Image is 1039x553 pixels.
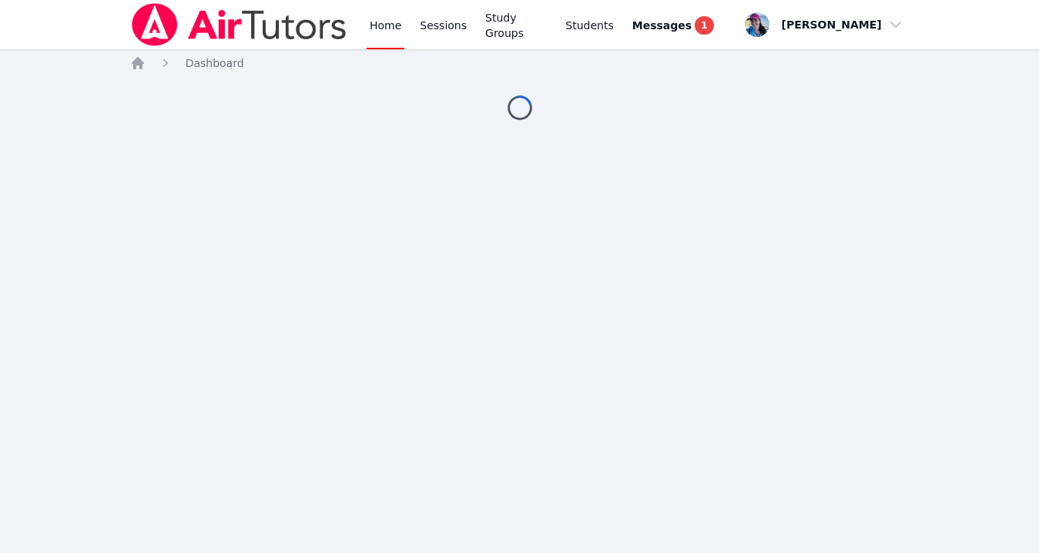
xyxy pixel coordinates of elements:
[130,55,910,71] nav: Breadcrumb
[695,16,713,35] span: 1
[632,18,692,33] span: Messages
[186,57,244,69] span: Dashboard
[186,55,244,71] a: Dashboard
[130,3,348,46] img: Air Tutors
